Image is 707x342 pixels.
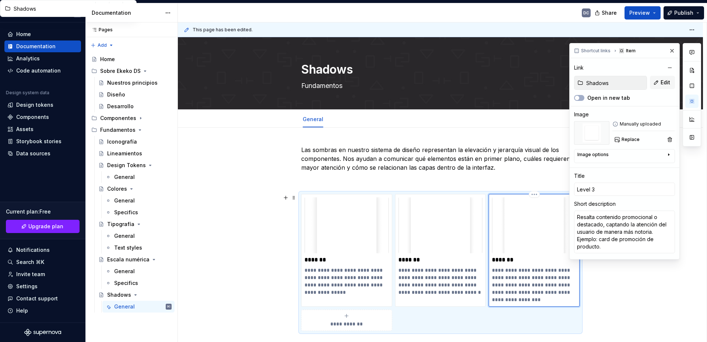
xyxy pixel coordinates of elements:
[88,65,175,77] div: Sobre Ekeko DS
[107,291,131,299] div: Shadows
[4,256,81,268] button: Search ⌘K
[114,209,138,216] div: Specifics
[98,42,107,48] span: Add
[95,136,175,148] a: Iconografía
[16,67,61,74] div: Code automation
[4,65,81,77] a: Code automation
[16,283,38,290] div: Settings
[398,197,483,253] img: 7afe603b-b42c-423a-88c0-ec795abba93a.jpg
[102,195,175,207] a: General
[16,43,56,50] div: Documentation
[664,6,704,20] button: Publish
[102,242,175,254] a: Text styles
[28,223,63,230] span: Upgrade plan
[4,244,81,256] button: Notifications
[16,307,28,314] div: Help
[16,126,34,133] div: Assets
[4,28,81,40] a: Home
[88,112,175,124] div: Componentes
[16,101,53,109] div: Design tokens
[4,293,81,304] button: Contact support
[107,79,158,87] div: Nuestros principios
[100,114,136,122] div: Componentes
[114,197,135,204] div: General
[16,55,40,62] div: Analytics
[301,145,580,172] p: Las sombras en nuestro sistema de diseño representan la elevación y jerarquía visual de los compo...
[107,256,150,263] div: Escala numérica
[114,303,135,310] div: General
[95,254,175,265] a: Escala numérica
[6,220,80,233] a: Upgrade plan
[4,281,81,292] a: Settings
[591,6,622,20] button: Share
[95,89,175,101] a: Diseño
[114,232,135,240] div: General
[167,303,170,310] div: DC
[88,53,175,313] div: Page tree
[88,124,175,136] div: Fundamentos
[583,10,589,16] div: DC
[4,53,81,64] a: Analytics
[88,40,116,50] button: Add
[107,138,137,145] div: Iconografía
[107,162,146,169] div: Design Tokens
[4,99,81,111] a: Design tokens
[102,230,175,242] a: General
[100,67,141,75] div: Sobre Ekeko DS
[95,159,175,171] a: Design Tokens
[602,9,617,17] span: Share
[6,90,49,96] div: Design system data
[95,101,175,112] a: Desarrollo
[107,103,134,110] div: Desarrollo
[16,295,58,302] div: Contact support
[16,113,49,121] div: Components
[300,61,578,78] textarea: Shadows
[193,27,253,33] span: This page has been edited.
[114,173,135,181] div: General
[303,116,323,122] a: General
[102,301,175,313] a: GeneralDC
[102,207,175,218] a: Specifics
[95,289,175,301] a: Shadows
[114,268,135,275] div: General
[4,305,81,317] button: Help
[107,221,134,228] div: Tipografía
[4,268,81,280] a: Invite team
[92,9,161,17] div: Documentation
[95,148,175,159] a: Lineamientos
[300,80,578,92] textarea: Fundamentos
[100,56,115,63] div: Home
[114,279,138,287] div: Specifics
[629,9,650,17] span: Preview
[102,277,175,289] a: Specifics
[100,126,136,134] div: Fundamentos
[300,111,326,127] div: General
[16,271,45,278] div: Invite team
[102,265,175,277] a: General
[95,77,175,89] a: Nuestros principios
[88,53,175,65] a: Home
[107,150,142,157] div: Lineamientos
[4,148,81,159] a: Data sources
[492,197,576,253] img: 84746323-c542-46dd-9f86-00a00a2bd2e5.jpg
[95,218,175,230] a: Tipografía
[16,31,31,38] div: Home
[16,258,44,266] div: Search ⌘K
[16,246,50,254] div: Notifications
[95,183,175,195] a: Colores
[4,111,81,123] a: Components
[674,9,693,17] span: Publish
[305,197,389,253] img: a750fd08-ccd8-4d04-a726-bd7eb83037ea.jpg
[625,6,661,20] button: Preview
[4,40,81,52] a: Documentation
[4,135,81,147] a: Storybook stories
[114,244,142,251] div: Text styles
[24,329,61,336] svg: Supernova Logo
[16,150,50,157] div: Data sources
[102,171,175,183] a: General
[107,185,127,193] div: Colores
[16,138,61,145] div: Storybook stories
[4,123,81,135] a: Assets
[6,208,80,215] div: Current plan : Free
